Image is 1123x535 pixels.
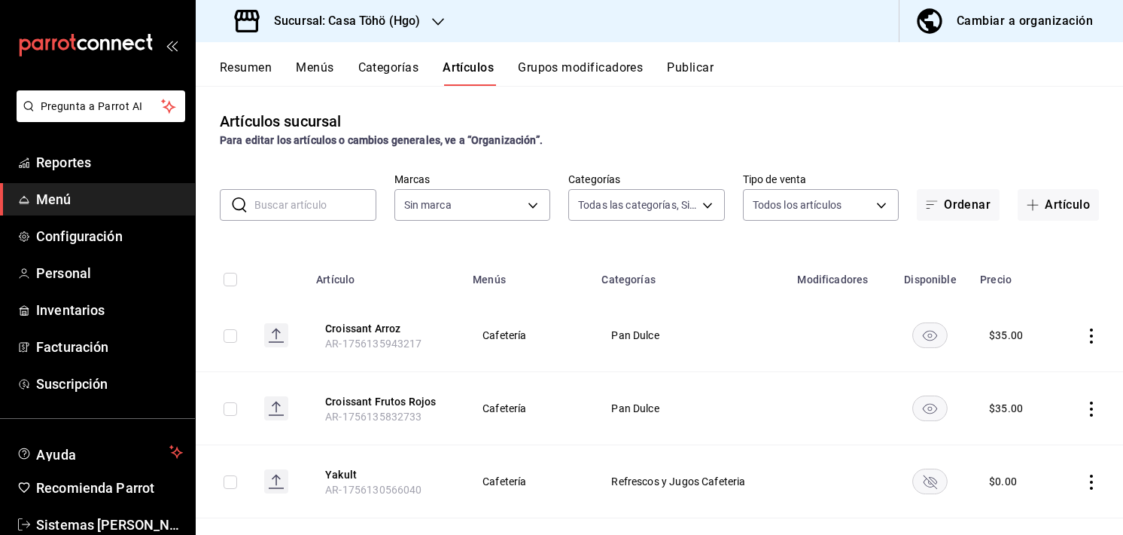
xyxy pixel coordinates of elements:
button: Ordenar [917,189,1000,221]
span: Personal [36,263,183,283]
th: Categorías [592,251,788,299]
div: $ 35.00 [989,328,1023,343]
button: edit-product-location [325,321,446,336]
button: availability-product [912,469,948,494]
div: $ 35.00 [989,401,1023,416]
span: Menú [36,189,183,209]
button: Artículos [443,60,494,86]
span: Sistemas [PERSON_NAME] [36,515,183,535]
button: actions [1084,475,1099,490]
button: Publicar [667,60,714,86]
button: actions [1084,402,1099,417]
h3: Sucursal: Casa Töhö (Hgo) [262,12,420,30]
span: Sin marca [404,197,452,212]
button: availability-product [912,396,948,421]
div: Cambiar a organización [957,11,1093,32]
span: Configuración [36,226,183,246]
span: Todas las categorías, Sin categoría [578,197,697,212]
button: actions [1084,329,1099,344]
button: Pregunta a Parrot AI [17,90,185,122]
button: Categorías [358,60,419,86]
span: Ayuda [36,443,163,461]
span: AR-1756135832733 [325,411,422,423]
div: Artículos sucursal [220,110,341,133]
button: edit-product-location [325,394,446,409]
span: Cafetería [482,476,574,487]
button: Artículo [1018,189,1099,221]
div: $ 0.00 [989,474,1017,489]
button: Grupos modificadores [518,60,643,86]
button: edit-product-location [325,467,446,482]
label: Categorías [568,174,725,185]
th: Modificadores [788,251,889,299]
span: Inventarios [36,300,183,320]
label: Tipo de venta [743,174,899,185]
span: Reportes [36,152,183,173]
button: Resumen [220,60,272,86]
button: availability-product [912,323,948,348]
span: Recomienda Parrot [36,478,183,498]
button: open_drawer_menu [166,39,178,51]
span: Cafetería [482,330,574,341]
th: Disponible [890,251,971,299]
th: Artículo [307,251,464,299]
span: Pan Dulce [611,403,769,414]
span: AR-1756135943217 [325,338,422,350]
button: Menús [296,60,333,86]
span: Cafetería [482,403,574,414]
a: Pregunta a Parrot AI [11,109,185,125]
span: Suscripción [36,374,183,394]
span: Facturación [36,337,183,357]
strong: Para editar los artículos o cambios generales, ve a “Organización”. [220,134,543,146]
label: Marcas [394,174,551,185]
input: Buscar artículo [254,190,376,220]
span: Pregunta a Parrot AI [41,99,162,115]
span: Pan Dulce [611,330,769,341]
th: Precio [971,251,1058,299]
span: Todos los artículos [753,197,842,212]
th: Menús [464,251,592,299]
div: navigation tabs [220,60,1123,86]
span: AR-1756130566040 [325,484,422,496]
span: Refrescos y Jugos Cafeteria [611,476,769,487]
